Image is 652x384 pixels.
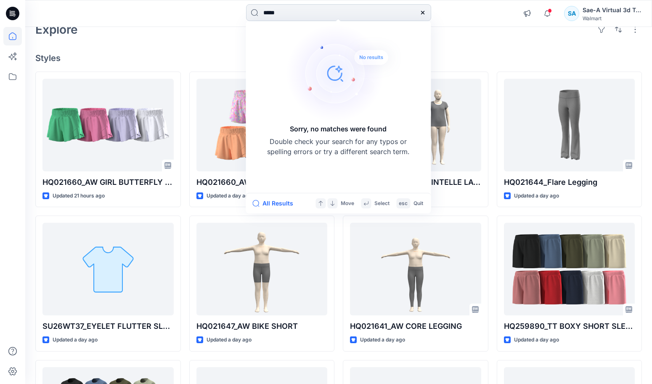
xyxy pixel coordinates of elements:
[504,79,635,171] a: HQ021644_Flare Legging
[350,320,481,332] p: HQ021641_AW CORE LEGGING
[42,223,174,315] a: SU26WT37_EYELET FLUTTER SLEEVE
[583,5,641,15] div: Sae-A Virtual 3d Team
[341,199,354,208] p: Move
[374,199,390,208] p: Select
[196,79,328,171] a: HQ021660_AW Girl Butterfly Short
[360,336,405,344] p: Updated a day ago
[514,192,559,200] p: Updated a day ago
[286,23,404,124] img: Sorry, no matches were found
[252,198,299,208] button: All Results
[53,336,98,344] p: Updated a day ago
[290,124,387,134] h5: Sorry, no matches were found
[207,336,252,344] p: Updated a day ago
[399,199,408,208] p: esc
[583,15,641,21] div: Walmart
[413,199,423,208] p: Quit
[42,176,174,188] p: HQ021660_AW GIRL BUTTERFLY SHORT
[35,53,642,63] h4: Styles
[196,176,328,188] p: HQ021660_AW Girl Butterfly Short
[53,192,105,200] p: Updated 21 hours ago
[504,176,635,188] p: HQ021644_Flare Legging
[514,336,559,344] p: Updated a day ago
[504,320,635,332] p: HQ259890_TT BOXY SHORT SLEEVE SET (BOTTOM)
[267,136,410,157] p: Double check your search for any typos or spelling errors or try a different search term.
[504,223,635,315] a: HQ259890_TT BOXY SHORT SLEEVE SET (BOTTOM)
[350,223,481,315] a: HQ021641_AW CORE LEGGING
[35,23,78,36] h2: Explore
[42,79,174,171] a: HQ021660_AW GIRL BUTTERFLY SHORT
[42,320,174,332] p: SU26WT37_EYELET FLUTTER SLEEVE
[564,6,579,21] div: SA
[196,223,328,315] a: HQ021647_AW BIKE SHORT
[207,192,252,200] p: Updated a day ago
[196,320,328,332] p: HQ021647_AW BIKE SHORT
